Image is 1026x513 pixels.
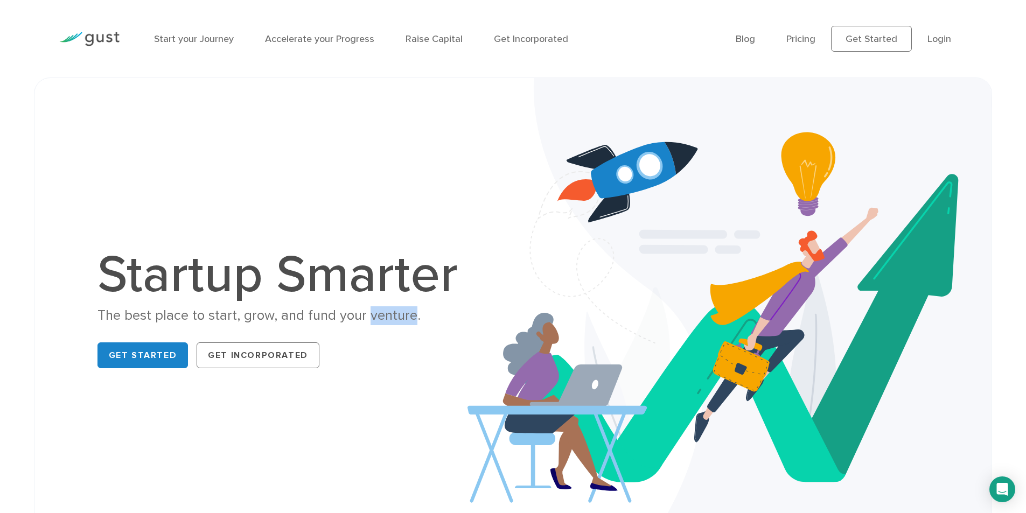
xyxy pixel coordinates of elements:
a: Pricing [786,33,815,45]
a: Get Incorporated [197,342,319,368]
a: Accelerate your Progress [265,33,374,45]
img: Gust Logo [59,32,120,46]
a: Get Incorporated [494,33,568,45]
h1: Startup Smarter [97,249,469,301]
a: Raise Capital [406,33,463,45]
a: Start your Journey [154,33,234,45]
a: Get Started [97,342,189,368]
div: The best place to start, grow, and fund your venture. [97,306,469,325]
a: Get Started [831,26,912,52]
a: Login [927,33,951,45]
a: Blog [736,33,755,45]
div: Open Intercom Messenger [989,476,1015,502]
